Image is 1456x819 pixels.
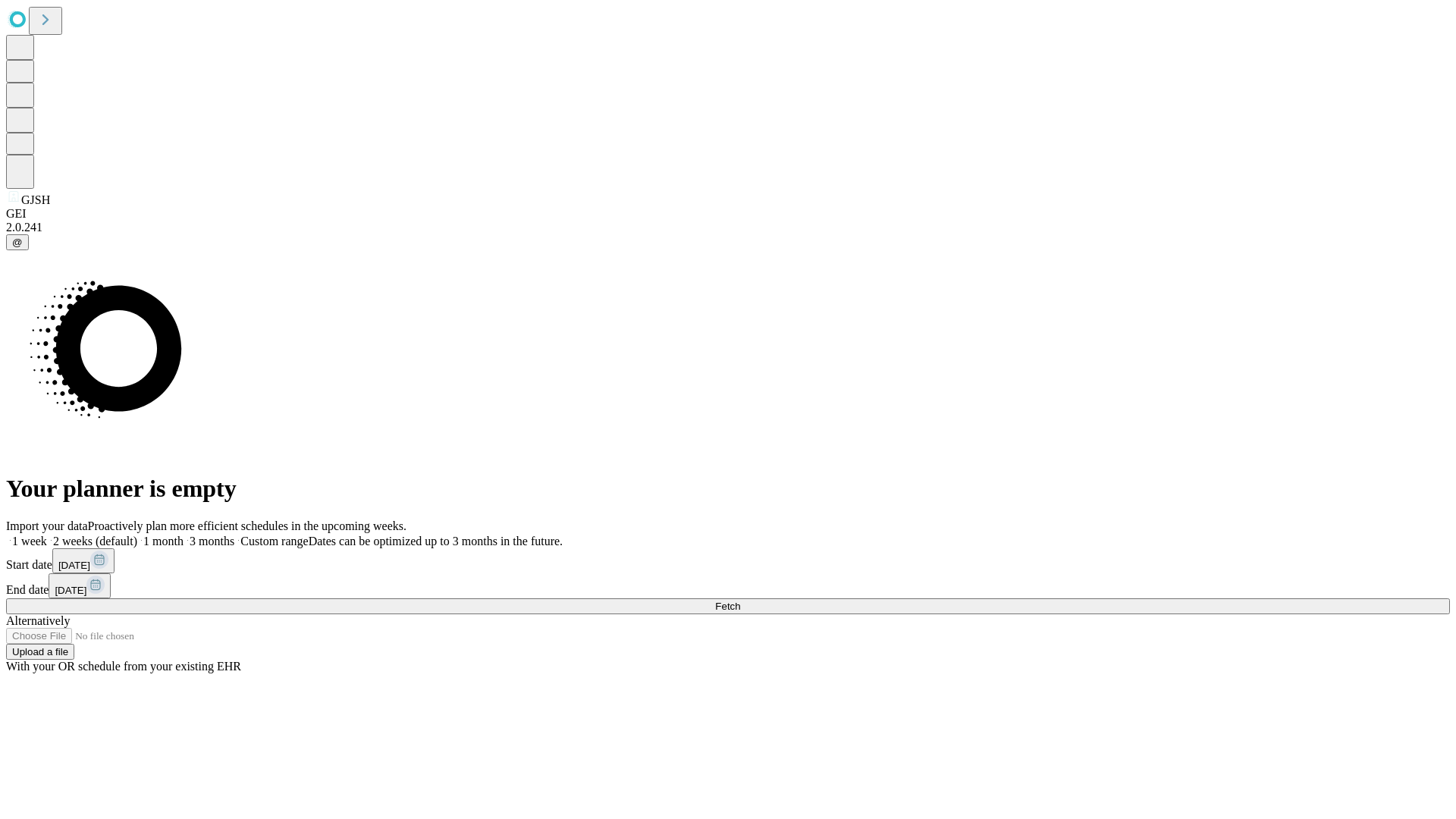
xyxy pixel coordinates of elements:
span: Dates can be optimized up to 3 months in the future. [309,535,563,548]
button: @ [6,234,29,250]
div: GEI [6,207,1450,221]
span: Custom range [240,535,308,548]
span: @ [12,237,23,248]
span: Alternatively [6,614,70,627]
span: With your OR schedule from your existing EHR [6,660,241,673]
h1: Your planner is empty [6,475,1450,503]
button: Upload a file [6,644,74,660]
span: Import your data [6,519,88,532]
span: 3 months [190,535,234,548]
div: End date [6,573,1450,598]
span: [DATE] [55,585,86,596]
span: GJSH [21,193,50,206]
span: [DATE] [58,560,90,571]
div: Start date [6,548,1450,573]
span: Fetch [715,601,740,612]
span: 1 month [143,535,184,548]
button: Fetch [6,598,1450,614]
button: [DATE] [52,548,115,573]
span: Proactively plan more efficient schedules in the upcoming weeks. [88,519,406,532]
span: 2 weeks (default) [53,535,137,548]
span: 1 week [12,535,47,548]
button: [DATE] [49,573,111,598]
div: 2.0.241 [6,221,1450,234]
